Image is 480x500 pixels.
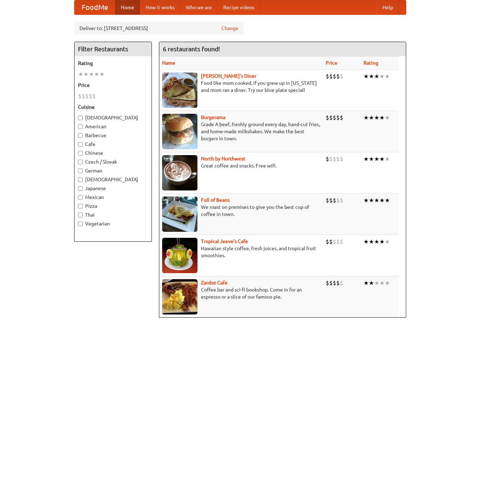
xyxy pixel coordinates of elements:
[363,60,378,66] a: Rating
[363,72,369,80] li: ★
[329,238,333,246] li: $
[162,114,197,149] img: burgerama.jpg
[78,116,83,120] input: [DEMOGRAPHIC_DATA]
[201,197,230,203] a: Full of Beans
[374,114,379,122] li: ★
[379,196,385,204] li: ★
[78,149,148,157] label: Chinese
[78,167,148,174] label: German
[163,46,220,52] ng-pluralize: 6 restaurants found!
[162,155,197,190] img: north.jpg
[83,70,89,78] li: ★
[326,155,329,163] li: $
[326,72,329,80] li: $
[374,238,379,246] li: ★
[201,239,248,244] a: Tropical Jeeve's Cafe
[333,279,336,287] li: $
[78,194,148,201] label: Mexican
[180,0,218,14] a: Who we are
[78,123,148,130] label: American
[221,25,238,32] a: Change
[379,155,385,163] li: ★
[379,72,385,80] li: ★
[78,70,83,78] li: ★
[377,0,399,14] a: Help
[78,151,83,155] input: Chinese
[78,169,83,173] input: German
[369,155,374,163] li: ★
[162,196,197,232] img: beans.jpg
[85,92,89,100] li: $
[333,72,336,80] li: $
[363,155,369,163] li: ★
[326,238,329,246] li: $
[78,177,83,182] input: [DEMOGRAPHIC_DATA]
[78,114,148,121] label: [DEMOGRAPHIC_DATA]
[78,185,148,192] label: Japanese
[162,60,175,66] a: Name
[326,279,329,287] li: $
[385,114,390,122] li: ★
[333,114,336,122] li: $
[78,142,83,147] input: Cafe
[374,196,379,204] li: ★
[329,279,333,287] li: $
[336,114,340,122] li: $
[78,195,83,200] input: Mexican
[374,155,379,163] li: ★
[162,80,320,94] p: Food like mom cooked, if you grew up in [US_STATE] and mom ran a diner. Try our blue plate special!
[92,92,96,100] li: $
[78,124,83,129] input: American
[78,213,83,217] input: Thai
[340,279,343,287] li: $
[369,238,374,246] li: ★
[340,196,343,204] li: $
[78,211,148,218] label: Thai
[94,70,99,78] li: ★
[78,158,148,165] label: Czech / Slovak
[369,279,374,287] li: ★
[162,286,320,300] p: Coffee bar and sci-fi bookshop. Come in for an espresso or a slice of our famous pie.
[336,196,340,204] li: $
[340,114,343,122] li: $
[162,121,320,142] p: Grade A beef, freshly ground every day, hand-cut fries, and home-made milkshakes. We make the bes...
[333,238,336,246] li: $
[336,72,340,80] li: $
[385,196,390,204] li: ★
[385,279,390,287] li: ★
[363,196,369,204] li: ★
[162,245,320,259] p: Hawaiian style coffee, fresh juices, and tropical fruit smoothies.
[78,160,83,164] input: Czech / Slovak
[201,156,245,161] a: North by Northwest
[78,176,148,183] label: [DEMOGRAPHIC_DATA]
[329,114,333,122] li: $
[333,155,336,163] li: $
[336,238,340,246] li: $
[78,104,148,111] h5: Cuisine
[326,60,337,66] a: Price
[326,114,329,122] li: $
[75,42,152,56] h4: Filter Restaurants
[363,279,369,287] li: ★
[340,155,343,163] li: $
[201,114,225,120] a: Burgerama
[385,72,390,80] li: ★
[99,70,105,78] li: ★
[333,196,336,204] li: $
[329,196,333,204] li: $
[78,82,148,89] h5: Price
[369,196,374,204] li: ★
[162,72,197,108] img: sallys.jpg
[379,279,385,287] li: ★
[89,70,94,78] li: ★
[78,204,83,208] input: Pizza
[363,114,369,122] li: ★
[340,238,343,246] li: $
[379,114,385,122] li: ★
[201,280,227,286] a: Zardoz Cafe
